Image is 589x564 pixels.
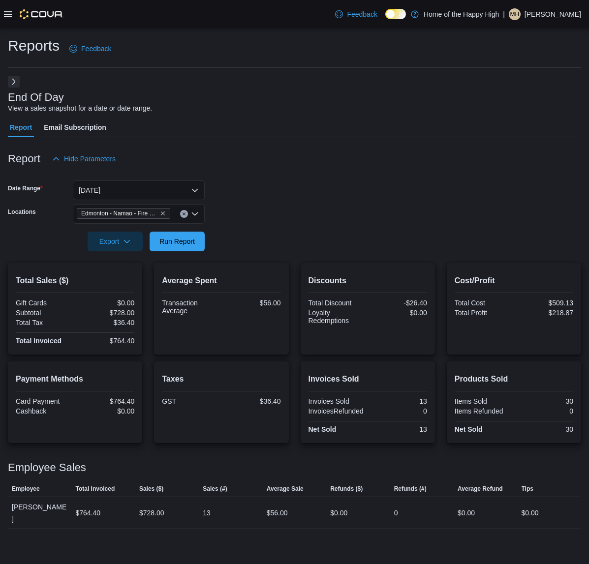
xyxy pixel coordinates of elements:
[48,149,120,169] button: Hide Parameters
[223,299,281,307] div: $56.00
[309,299,366,307] div: Total Discount
[455,407,512,415] div: Items Refunded
[309,275,427,287] h2: Discounts
[88,232,143,251] button: Export
[65,39,115,59] a: Feedback
[16,309,73,317] div: Subtotal
[458,507,475,519] div: $0.00
[385,19,386,20] span: Dark Mode
[309,373,427,385] h2: Invoices Sold
[203,507,211,519] div: 13
[139,507,164,519] div: $728.00
[203,485,227,493] span: Sales (#)
[330,507,347,519] div: $0.00
[77,299,135,307] div: $0.00
[455,275,573,287] h2: Cost/Profit
[77,407,135,415] div: $0.00
[522,485,533,493] span: Tips
[516,309,573,317] div: $218.87
[370,397,427,405] div: 13
[10,118,32,137] span: Report
[509,8,521,20] div: Mackenzie Howell
[455,397,512,405] div: Items Sold
[522,507,539,519] div: $0.00
[516,425,573,433] div: 30
[160,210,166,216] button: Remove Edmonton - Namao - Fire & Flower from selection in this group
[267,507,288,519] div: $56.00
[16,337,62,345] strong: Total Invoiced
[75,507,100,519] div: $764.40
[16,275,134,287] h2: Total Sales ($)
[267,485,304,493] span: Average Sale
[16,319,73,327] div: Total Tax
[455,309,512,317] div: Total Profit
[455,299,512,307] div: Total Cost
[77,397,135,405] div: $764.40
[516,397,573,405] div: 30
[347,9,377,19] span: Feedback
[385,9,406,19] input: Dark Mode
[424,8,499,20] p: Home of the Happy High
[16,397,73,405] div: Card Payment
[73,180,205,200] button: [DATE]
[525,8,581,20] p: [PERSON_NAME]
[16,407,73,415] div: Cashback
[8,153,40,165] h3: Report
[12,485,40,493] span: Employee
[8,462,86,474] h3: Employee Sales
[331,4,381,24] a: Feedback
[162,275,280,287] h2: Average Spent
[191,210,199,218] button: Open list of options
[516,407,573,415] div: 0
[510,8,520,20] span: MH
[139,485,163,493] span: Sales ($)
[44,118,106,137] span: Email Subscription
[77,319,135,327] div: $36.40
[330,485,363,493] span: Refunds ($)
[20,9,63,19] img: Cova
[8,91,64,103] h3: End Of Day
[370,425,427,433] div: 13
[77,337,135,345] div: $764.40
[455,425,483,433] strong: Net Sold
[180,210,188,218] button: Clear input
[64,154,116,164] span: Hide Parameters
[75,485,115,493] span: Total Invoiced
[309,397,366,405] div: Invoices Sold
[16,373,134,385] h2: Payment Methods
[77,208,170,219] span: Edmonton - Namao - Fire & Flower
[370,299,427,307] div: -$26.40
[162,299,219,315] div: Transaction Average
[8,497,71,529] div: [PERSON_NAME]
[223,397,281,405] div: $36.40
[77,309,135,317] div: $728.00
[8,36,60,56] h1: Reports
[370,407,427,415] div: 0
[370,309,427,317] div: $0.00
[309,407,366,415] div: InvoicesRefunded
[394,485,427,493] span: Refunds (#)
[309,309,366,325] div: Loyalty Redemptions
[516,299,573,307] div: $509.13
[455,373,573,385] h2: Products Sold
[81,208,158,218] span: Edmonton - Namao - Fire & Flower
[394,507,398,519] div: 0
[162,373,280,385] h2: Taxes
[159,237,195,246] span: Run Report
[8,184,43,192] label: Date Range
[162,397,219,405] div: GST
[458,485,503,493] span: Average Refund
[81,44,111,54] span: Feedback
[150,232,205,251] button: Run Report
[8,103,152,114] div: View a sales snapshot for a date or date range.
[8,208,36,216] label: Locations
[309,425,337,433] strong: Net Sold
[93,232,137,251] span: Export
[8,76,20,88] button: Next
[16,299,73,307] div: Gift Cards
[503,8,505,20] p: |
